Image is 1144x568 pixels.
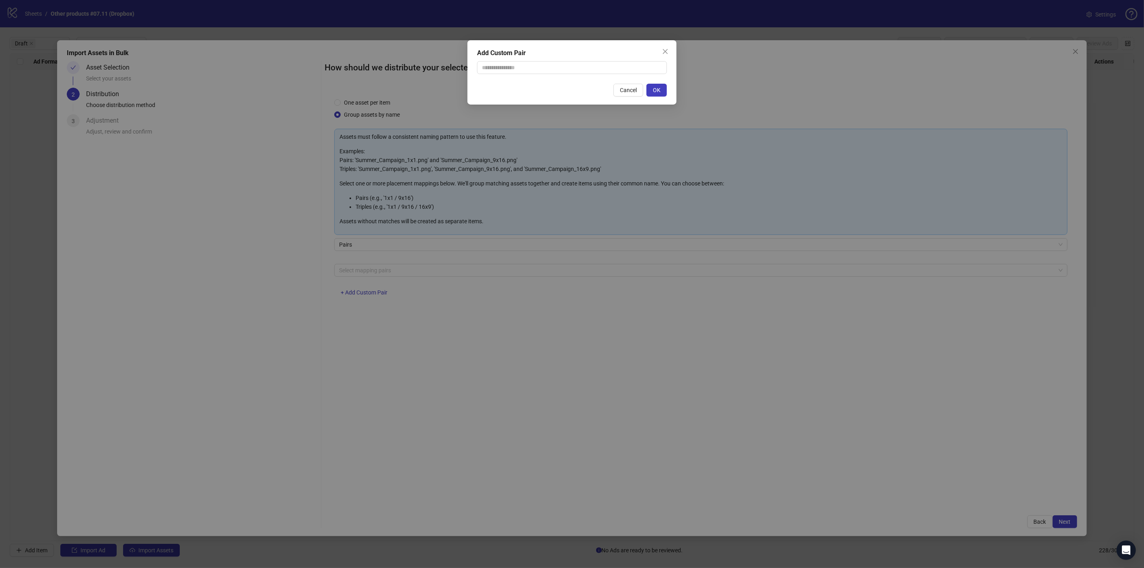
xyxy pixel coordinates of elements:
[1117,541,1136,560] div: Open Intercom Messenger
[659,45,672,58] button: Close
[620,87,637,93] span: Cancel
[662,48,669,55] span: close
[613,84,643,97] button: Cancel
[653,87,660,93] span: OK
[646,84,667,97] button: OK
[477,48,667,58] div: Add Custom Pair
